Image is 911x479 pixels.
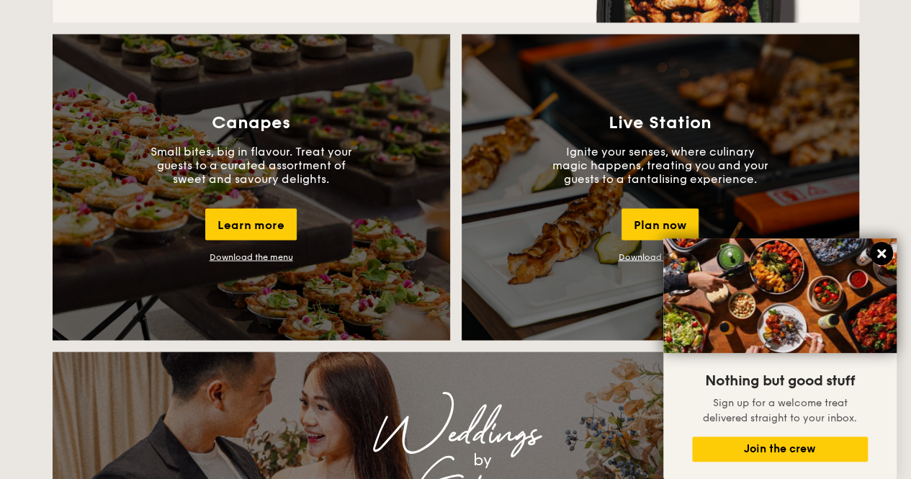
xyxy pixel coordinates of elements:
[703,397,857,424] span: Sign up for a welcome treat delivered straight to your inbox.
[609,112,712,133] h3: Live Station
[179,421,732,447] div: Weddings
[212,112,290,133] h3: Canapes
[233,447,732,473] div: by
[705,372,855,390] span: Nothing but good stuff
[619,251,702,261] a: Download the menu
[143,144,359,185] p: Small bites, big in flavour. Treat your guests to a curated assortment of sweet and savoury delig...
[663,238,897,353] img: DSC07876-Edit02-Large.jpeg
[692,437,868,462] button: Join the crew
[870,242,893,265] button: Close
[210,251,293,261] a: Download the menu
[621,208,699,240] div: Plan now
[552,144,768,185] p: Ignite your senses, where culinary magic happens, treating you and your guests to a tantalising e...
[205,208,297,240] div: Learn more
